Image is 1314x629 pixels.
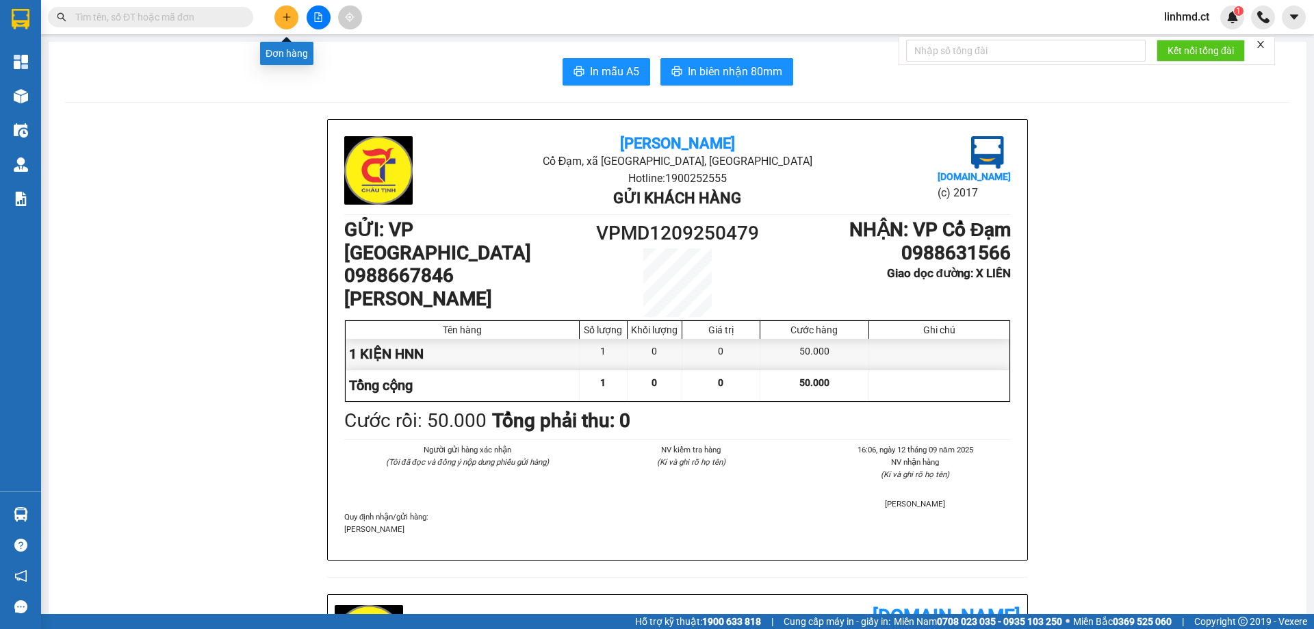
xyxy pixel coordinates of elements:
span: linhmd.ct [1153,8,1220,25]
span: Cung cấp máy in - giấy in: [784,614,890,629]
span: ⚪️ [1066,619,1070,624]
div: Số lượng [583,324,623,335]
div: Quy định nhận/gửi hàng : [344,511,1011,535]
span: Tổng cộng [349,377,413,394]
li: Hotline: 1900252555 [128,51,572,68]
h1: [PERSON_NAME] [344,287,594,311]
span: 1 [600,377,606,388]
img: warehouse-icon [14,507,28,522]
b: [PERSON_NAME] [620,135,735,152]
div: Khối lượng [631,324,678,335]
img: logo-vxr [12,9,29,29]
b: NHẬN : VP Cổ Đạm [849,218,1011,241]
button: file-add [307,5,331,29]
div: Cước rồi : 50.000 [344,406,487,436]
span: copyright [1238,617,1248,626]
span: Miền Nam [894,614,1062,629]
div: Ghi chú [873,324,1006,335]
b: GỬI : VP [GEOGRAPHIC_DATA] [344,218,531,264]
button: printerIn biên nhận 80mm [660,58,793,86]
div: 0 [628,339,682,370]
i: (Kí và ghi rõ họ tên) [881,470,949,479]
h1: VPMD1209250479 [594,218,761,248]
b: Gửi khách hàng [613,190,741,207]
span: Miền Bắc [1073,614,1172,629]
div: 1 [580,339,628,370]
span: close [1256,40,1265,49]
button: Kết nối tổng đài [1157,40,1245,62]
img: warehouse-icon [14,89,28,103]
span: Hỗ trợ kỹ thuật: [635,614,761,629]
li: Cổ Đạm, xã [GEOGRAPHIC_DATA], [GEOGRAPHIC_DATA] [455,153,899,170]
i: (Tôi đã đọc và đồng ý nộp dung phiếu gửi hàng) [386,457,549,467]
li: NV kiểm tra hàng [595,444,786,456]
button: caret-down [1282,5,1306,29]
b: Tổng phải thu: 0 [492,409,630,432]
img: warehouse-icon [14,157,28,172]
b: GỬI : VP [GEOGRAPHIC_DATA] [17,99,204,145]
span: plus [282,12,292,22]
img: logo.jpg [971,136,1004,169]
input: Nhập số tổng đài [906,40,1146,62]
div: 1 KIỆN HNN [346,339,580,370]
img: icon-new-feature [1226,11,1239,23]
img: warehouse-icon [14,123,28,138]
li: Cổ Đạm, xã [GEOGRAPHIC_DATA], [GEOGRAPHIC_DATA] [128,34,572,51]
span: | [1182,614,1184,629]
span: In biên nhận 80mm [688,63,782,80]
button: aim [338,5,362,29]
h1: 0988667846 [344,264,594,287]
span: file-add [313,12,323,22]
li: 16:06, ngày 12 tháng 09 năm 2025 [820,444,1011,456]
h1: 0988631566 [761,242,1011,265]
span: aim [345,12,355,22]
span: 0 [718,377,723,388]
span: 0 [652,377,657,388]
li: Hotline: 1900252555 [455,170,899,187]
strong: 1900 633 818 [702,616,761,627]
span: printer [671,66,682,79]
div: Đơn hàng [260,42,313,65]
img: logo.jpg [344,136,413,205]
img: logo.jpg [17,17,86,86]
li: NV nhận hàng [820,456,1011,468]
div: Cước hàng [764,324,865,335]
span: notification [14,569,27,582]
button: plus [274,5,298,29]
strong: 0708 023 035 - 0935 103 250 [937,616,1062,627]
div: Tên hàng [349,324,576,335]
span: caret-down [1288,11,1300,23]
span: Kết nối tổng đài [1168,43,1234,58]
li: Người gửi hàng xác nhận [372,444,563,456]
span: | [771,614,773,629]
div: 50.000 [760,339,869,370]
span: In mẫu A5 [590,63,639,80]
div: 0 [682,339,760,370]
button: printerIn mẫu A5 [563,58,650,86]
sup: 1 [1234,6,1244,16]
i: (Kí và ghi rõ họ tên) [657,457,725,467]
span: message [14,600,27,613]
li: [PERSON_NAME] [820,498,1011,510]
input: Tìm tên, số ĐT hoặc mã đơn [75,10,237,25]
p: [PERSON_NAME] [344,523,1011,535]
img: phone-icon [1257,11,1270,23]
span: search [57,12,66,22]
div: Giá trị [686,324,756,335]
li: (c) 2017 [938,184,1011,201]
img: dashboard-icon [14,55,28,69]
b: Giao dọc đường: X LIÊN [887,266,1011,280]
strong: 0369 525 060 [1113,616,1172,627]
b: [DOMAIN_NAME] [938,171,1011,182]
b: [DOMAIN_NAME] [873,605,1020,628]
span: question-circle [14,539,27,552]
img: solution-icon [14,192,28,206]
span: printer [574,66,584,79]
span: 1 [1236,6,1241,16]
span: 50.000 [799,377,829,388]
